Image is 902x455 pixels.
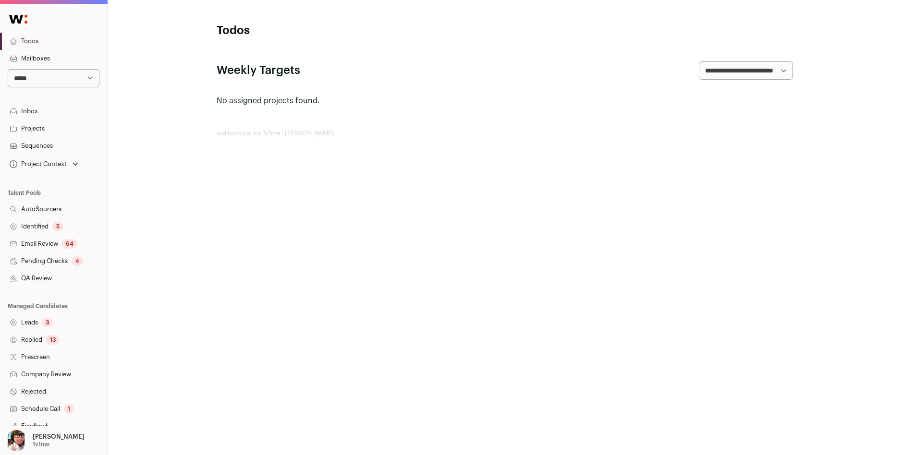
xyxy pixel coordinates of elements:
img: 14759586-medium_jpg [6,430,27,451]
p: [PERSON_NAME] [33,433,85,441]
p: 1v1me [33,441,49,448]
button: Open dropdown [8,157,80,171]
div: 13 [46,335,60,345]
button: Open dropdown [4,430,86,451]
div: 5 [52,222,63,231]
div: 64 [62,239,77,249]
div: 4 [72,256,83,266]
div: 1 [64,404,74,414]
div: Project Context [8,160,67,168]
footer: wellfound:ai for 1v1me - [PERSON_NAME] [217,130,793,137]
h1: Todos [217,23,409,38]
div: 3 [42,318,53,327]
p: No assigned projects found. [217,95,793,107]
h2: Weekly Targets [217,63,300,78]
img: Wellfound [4,10,33,29]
